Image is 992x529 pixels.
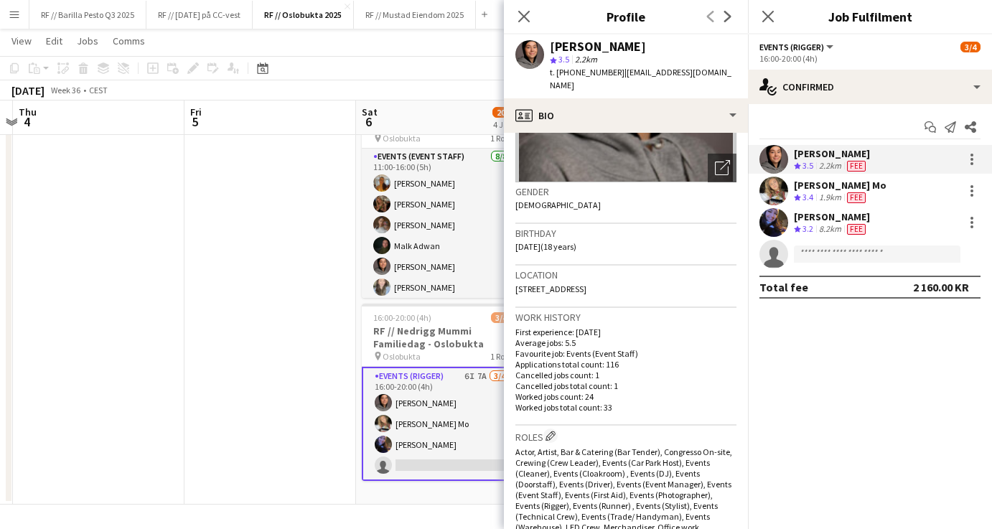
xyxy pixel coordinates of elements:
h3: Birthday [515,227,736,240]
h3: Work history [515,311,736,324]
h3: RF // Nedrigg Mummi Familiedag - Oslobukta [362,324,523,350]
span: [STREET_ADDRESS] [515,284,586,294]
button: RF // Barilla Pesto Q3 2025 [29,1,146,29]
app-job-card: 11:00-16:00 (5h)8/8RF // Gjennomføring Mummi Familiedag - Oslobukta Oslobukta1 RoleEvents (Event ... [362,85,523,298]
span: Oslobukta [383,133,421,144]
span: 1 Role [490,133,511,144]
p: Cancelled jobs count: 1 [515,370,736,380]
div: [PERSON_NAME] [550,40,646,53]
span: 3/4 [960,42,981,52]
span: Fee [847,192,866,203]
a: Comms [107,32,151,50]
div: 2.2km [816,160,844,172]
h3: Location [515,268,736,281]
p: First experience: [DATE] [515,327,736,337]
app-card-role: Events (Rigger)6I7A3/416:00-20:00 (4h)[PERSON_NAME][PERSON_NAME] Mo[PERSON_NAME] [362,367,523,481]
span: View [11,34,32,47]
div: [PERSON_NAME] [794,147,870,160]
p: Favourite job: Events (Event Staff) [515,348,736,359]
span: [DEMOGRAPHIC_DATA] [515,200,601,210]
span: 20/21 [492,107,521,118]
span: 4 [17,113,37,130]
span: Comms [113,34,145,47]
div: 1.9km [816,192,844,204]
span: Fri [190,106,202,118]
h3: Profile [504,7,748,26]
app-card-role: Events (Event Staff)8/811:00-16:00 (5h)[PERSON_NAME][PERSON_NAME][PERSON_NAME]Malk Adwan[PERSON_N... [362,149,523,343]
span: Edit [46,34,62,47]
button: Events (Rigger) [759,42,836,52]
button: RF // Mustad Eiendom 2025 [354,1,476,29]
span: 3.2 [803,223,813,234]
div: Crew has different fees then in role [844,192,869,204]
p: Average jobs: 5.5 [515,337,736,348]
button: RF // [DATE] på CC-vest [146,1,253,29]
span: 3.5 [803,160,813,171]
span: Jobs [77,34,98,47]
h3: Job Fulfilment [748,7,992,26]
span: t. [PHONE_NUMBER] [550,67,624,78]
span: 3.4 [803,192,813,202]
a: Edit [40,32,68,50]
span: Thu [19,106,37,118]
div: CEST [89,85,108,95]
a: View [6,32,37,50]
span: Oslobukta [383,351,421,362]
div: [PERSON_NAME] Mo [794,179,886,192]
div: Open photos pop-in [708,154,736,182]
span: 3/4 [491,312,511,323]
span: 2.2km [572,54,600,65]
div: 2 160.00 KR [913,280,969,294]
span: Sat [362,106,378,118]
h3: Roles [515,429,736,444]
span: Fee [847,224,866,235]
p: Applications total count: 116 [515,359,736,370]
span: [DATE] (18 years) [515,241,576,252]
div: Total fee [759,280,808,294]
span: 16:00-20:00 (4h) [373,312,431,323]
span: Week 36 [47,85,83,95]
div: Crew has different fees then in role [844,160,869,172]
h3: Gender [515,185,736,198]
p: Worked jobs total count: 33 [515,402,736,413]
div: Crew has different fees then in role [844,223,869,235]
a: Jobs [71,32,104,50]
span: Events (Rigger) [759,42,824,52]
span: 3.5 [558,54,569,65]
div: Confirmed [748,70,992,104]
p: Cancelled jobs total count: 1 [515,380,736,391]
app-job-card: 16:00-20:00 (4h)3/4RF // Nedrigg Mummi Familiedag - Oslobukta Oslobukta1 RoleEvents (Rigger)6I7A3... [362,304,523,481]
div: Bio [504,98,748,133]
span: | [EMAIL_ADDRESS][DOMAIN_NAME] [550,67,731,90]
div: 8.2km [816,223,844,235]
span: Fee [847,161,866,172]
div: [DATE] [11,83,45,98]
span: 1 Role [490,351,511,362]
div: 4 Jobs [493,119,520,130]
div: 16:00-20:00 (4h) [759,53,981,64]
span: 5 [188,113,202,130]
div: [PERSON_NAME] [794,210,870,223]
button: RF // Oslobukta 2025 [253,1,354,29]
p: Worked jobs count: 24 [515,391,736,402]
span: 6 [360,113,378,130]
